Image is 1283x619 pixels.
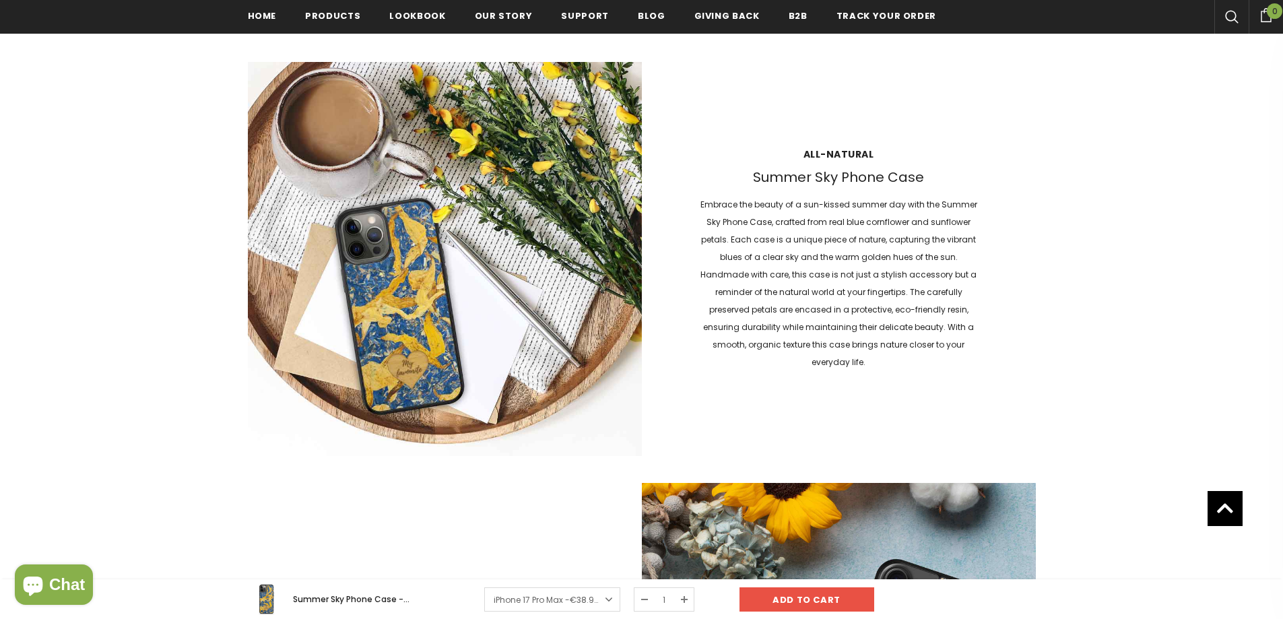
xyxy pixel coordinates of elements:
a: 0 [1249,6,1283,22]
span: 0 [1267,3,1282,19]
span: Our Story [475,9,533,22]
span: Home [248,9,277,22]
inbox-online-store-chat: Shopify online store chat [11,564,97,608]
h3: Summer Sky Phone Case [696,169,980,186]
span: Lookbook [389,9,445,22]
span: €38.90EUR [570,594,614,606]
a: iPhone 17 Pro Max -€38.90EUR [484,587,620,612]
span: Giving back [694,9,760,22]
input: Add to cart [739,587,874,612]
strong: All-natural [696,148,980,161]
span: Products [305,9,360,22]
span: support [561,9,609,22]
p: Embrace the beauty of a sun-kissed summer day with the Summer Sky Phone Case, crafted from real b... [696,196,980,371]
img: Organic Summer Sky Phone Case Flatlay [248,62,642,456]
span: B2B [789,9,808,22]
span: Blog [638,9,665,22]
span: Track your order [836,9,936,22]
